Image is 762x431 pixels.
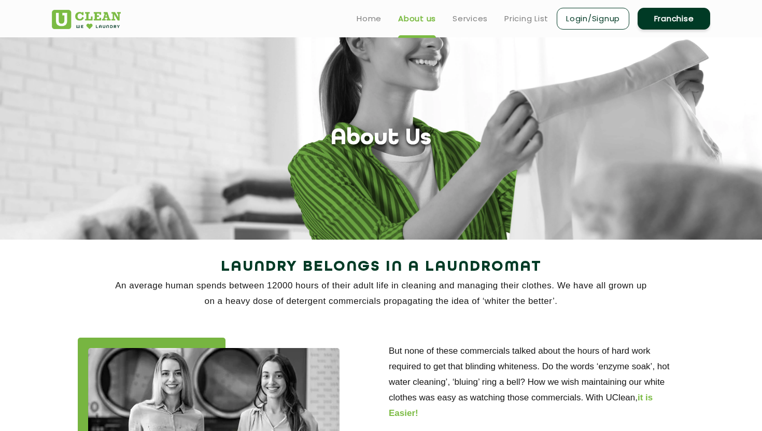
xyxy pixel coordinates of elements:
[52,10,121,29] img: UClean Laundry and Dry Cleaning
[638,8,710,30] a: Franchise
[504,12,548,25] a: Pricing List
[398,12,436,25] a: About us
[453,12,488,25] a: Services
[331,126,431,152] h1: About Us
[52,278,710,309] p: An average human spends between 12000 hours of their adult life in cleaning and managing their cl...
[557,8,629,30] a: Login/Signup
[389,343,684,421] p: But none of these commercials talked about the hours of hard work required to get that blinding w...
[357,12,382,25] a: Home
[52,255,710,280] h2: Laundry Belongs in a Laundromat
